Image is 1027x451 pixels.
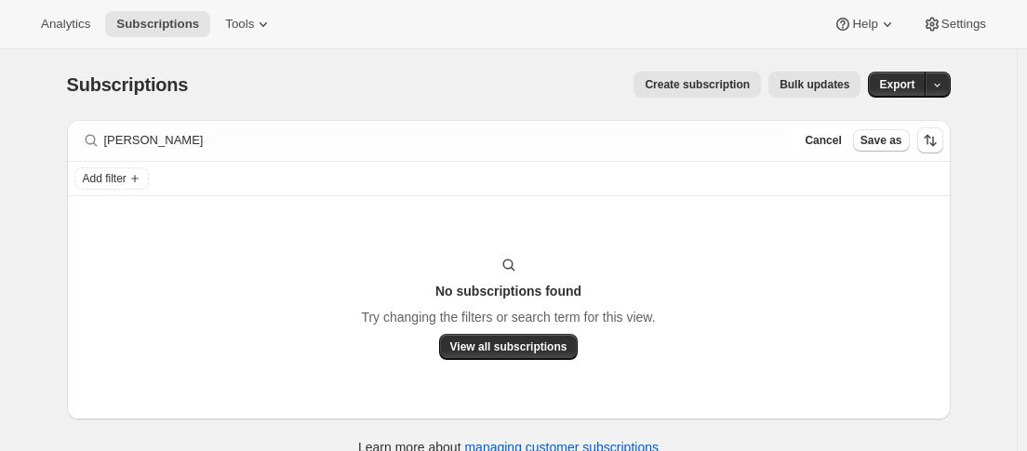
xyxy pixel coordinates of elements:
[74,167,149,190] button: Add filter
[941,17,986,32] span: Settings
[634,72,761,98] button: Create subscription
[912,11,997,37] button: Settings
[104,127,787,153] input: Filter subscribers
[439,334,579,360] button: View all subscriptions
[116,17,199,32] span: Subscriptions
[105,11,210,37] button: Subscriptions
[868,72,926,98] button: Export
[225,17,254,32] span: Tools
[450,339,567,354] span: View all subscriptions
[805,133,841,148] span: Cancel
[214,11,284,37] button: Tools
[435,282,581,300] h3: No subscriptions found
[361,308,655,326] p: Try changing the filters or search term for this view.
[30,11,101,37] button: Analytics
[852,17,877,32] span: Help
[645,77,750,92] span: Create subscription
[860,133,902,148] span: Save as
[67,74,189,95] span: Subscriptions
[917,127,943,153] button: Sort the results
[41,17,90,32] span: Analytics
[780,77,849,92] span: Bulk updates
[83,171,127,186] span: Add filter
[879,77,914,92] span: Export
[797,129,848,152] button: Cancel
[768,72,860,98] button: Bulk updates
[853,129,910,152] button: Save as
[822,11,907,37] button: Help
